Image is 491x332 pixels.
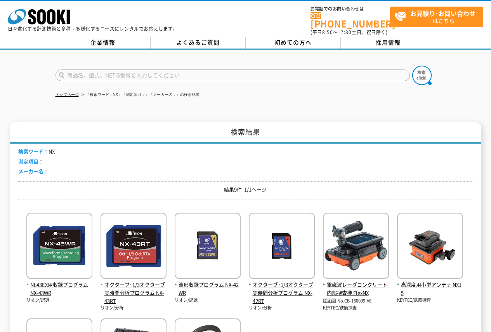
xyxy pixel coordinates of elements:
[311,12,390,28] a: [PHONE_NUMBER]
[80,91,200,99] li: 「検索ワード：NX」「測定項目：」「メーカー名：」の検索結果
[249,213,315,281] img: NX-42RT
[175,273,241,297] a: 波形収録プログラム NX-42WR
[323,213,389,281] img: FlexNX
[323,273,389,297] a: 電磁波レーダコンクリート内部探査機 FlexNX
[175,297,241,304] p: リオン/記録
[249,281,315,305] span: オクターブ･1/3オクターブ実時間分析プログラム NX-42RT
[151,37,246,49] a: よくあるご質問
[101,213,167,281] img: NX-43RT
[249,305,315,311] p: リオン/分析
[341,37,436,49] a: 採用情報
[323,297,389,305] p: No.CB-160009-VE
[56,70,410,81] input: 商品名、型式、NETIS番号を入力してください
[322,29,333,36] span: 8:50
[323,305,389,311] p: KEYTEC/鉄筋探査
[18,186,472,194] p: 結果9件 1/1ページ
[101,305,167,311] p: リオン/分析
[397,213,463,281] img: NX15
[175,213,241,281] img: NX-42WR
[397,297,463,304] p: KEYTEC/鉄筋探査
[394,7,483,26] span: はこちら
[274,38,312,47] span: 初めての方へ
[410,9,475,18] strong: お見積り･お問い合わせ
[397,273,463,297] a: 高深度用小型アンテナ NX15
[323,281,389,297] span: 電磁波レーダコンクリート内部探査機 FlexNX
[101,273,167,305] a: オクターブ･1/3オクターブ実時間分析プログラム NX-43RT
[56,92,79,97] a: トップページ
[412,66,432,85] img: btn_search.png
[26,273,92,297] a: NL43EX用収録プログラム NX-43WR
[338,29,352,36] span: 17:30
[18,167,49,175] span: メーカー名：
[18,158,43,165] span: 測定項目：
[56,37,151,49] a: 企業情報
[101,281,167,305] span: オクターブ･1/3オクターブ実時間分析プログラム NX-43RT
[311,29,387,36] span: (平日 ～ 土日、祝日除く)
[246,37,341,49] a: 初めての方へ
[26,281,92,297] span: NL43EX用収録プログラム NX-43WR
[18,148,55,156] li: NX
[10,122,481,144] h1: 検索結果
[26,297,92,304] p: リオン/記録
[175,281,241,297] span: 波形収録プログラム NX-42WR
[18,148,49,155] span: 検索ワード：
[8,26,178,31] p: 日々進化する計測技術と多種・多様化するニーズにレンタルでお応えします。
[311,7,390,11] span: お電話でのお問い合わせは
[26,213,92,281] img: NX-43WR
[249,273,315,305] a: オクターブ･1/3オクターブ実時間分析プログラム NX-42RT
[390,7,483,27] a: お見積り･お問い合わせはこちら
[397,281,463,297] span: 高深度用小型アンテナ NX15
